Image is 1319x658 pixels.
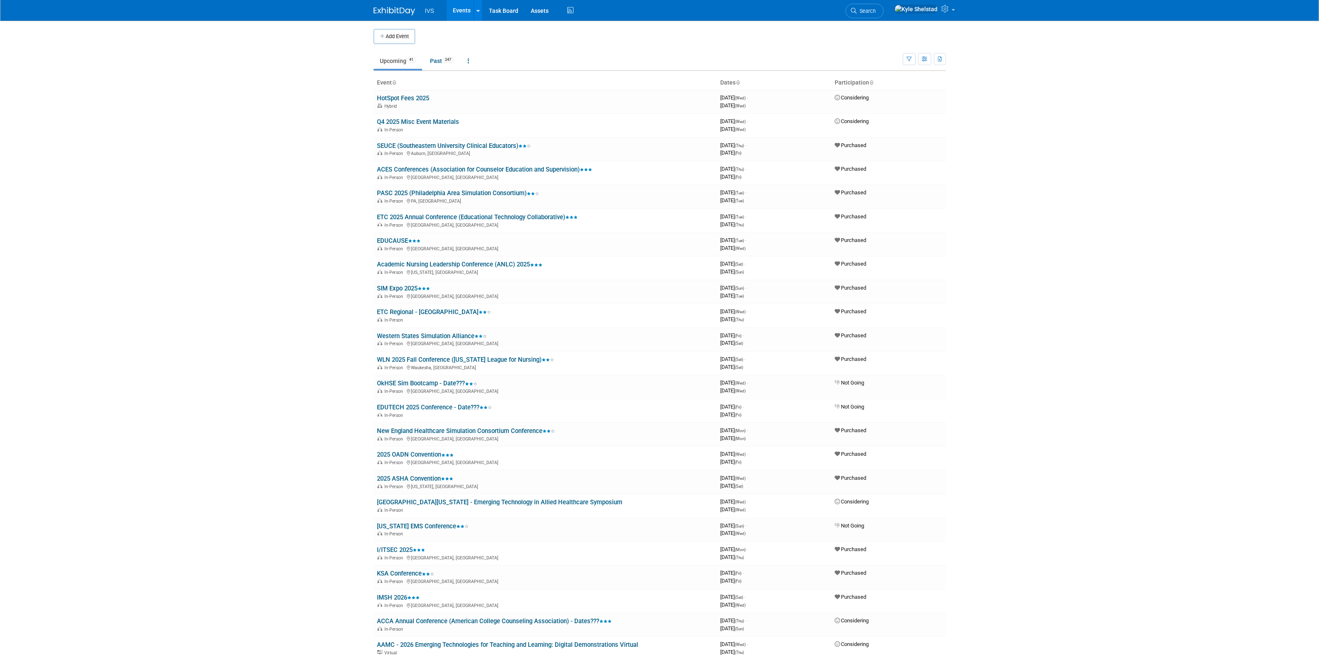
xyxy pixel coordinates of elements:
div: [GEOGRAPHIC_DATA], [GEOGRAPHIC_DATA] [377,459,714,465]
span: (Wed) [735,508,746,512]
span: - [743,404,744,410]
div: [US_STATE], [GEOGRAPHIC_DATA] [377,269,714,275]
span: [DATE] [720,451,748,457]
div: Waukesha, [GEOGRAPHIC_DATA] [377,364,714,370]
span: (Sat) [735,341,743,346]
span: [DATE] [720,245,746,251]
span: Purchased [835,570,866,576]
span: (Fri) [735,579,741,583]
span: (Thu) [735,143,744,148]
span: In-Person [384,627,406,632]
a: [US_STATE] EMS Conference [377,523,469,530]
img: In-Person Event [377,270,382,274]
span: [DATE] [720,483,743,489]
a: SEUCE (Southeastern University Clinical Educators) [377,142,531,150]
span: Search [857,8,876,14]
span: [DATE] [720,142,746,148]
a: AAMC - 2026 Emerging Technologies for Teaching and Learning: Digital Demonstrations Virtual [377,641,638,648]
span: (Tue) [735,215,744,219]
span: (Wed) [735,96,746,100]
span: (Fri) [735,151,741,155]
span: (Wed) [735,104,746,108]
span: (Sun) [735,627,744,631]
span: [DATE] [720,150,741,156]
div: PA, [GEOGRAPHIC_DATA] [377,197,714,204]
img: In-Person Event [377,579,382,583]
span: (Sat) [735,357,743,362]
div: [GEOGRAPHIC_DATA], [GEOGRAPHIC_DATA] [377,293,714,299]
a: SIM Expo 2025 [377,285,430,292]
span: - [747,498,748,505]
span: Purchased [835,332,866,339]
span: (Wed) [735,500,746,504]
span: In-Person [384,436,406,442]
div: [GEOGRAPHIC_DATA], [GEOGRAPHIC_DATA] [377,578,714,584]
img: In-Person Event [377,151,382,155]
img: In-Person Event [377,555,382,559]
span: [DATE] [720,380,748,386]
span: - [745,189,746,196]
span: [DATE] [720,649,744,655]
span: (Fri) [735,405,741,409]
span: [DATE] [720,221,744,227]
span: - [747,475,748,481]
span: - [745,617,746,624]
a: Sort by Participation Type [869,79,873,86]
span: (Fri) [735,413,741,417]
a: 2025 OADN Convention [377,451,454,458]
span: Purchased [835,546,866,552]
span: (Mon) [735,547,746,552]
span: Considering [835,617,869,624]
div: [US_STATE], [GEOGRAPHIC_DATA] [377,483,714,489]
span: In-Person [384,365,406,370]
a: Past247 [424,53,460,69]
span: Purchased [835,166,866,172]
span: Virtual [384,650,399,656]
span: [DATE] [720,237,746,243]
span: [DATE] [720,166,746,172]
span: [DATE] [720,459,741,465]
span: In-Person [384,603,406,608]
span: In-Person [384,460,406,465]
span: [DATE] [720,427,748,433]
span: Purchased [835,308,866,314]
span: (Wed) [735,310,746,314]
span: (Mon) [735,436,746,441]
span: - [745,523,746,529]
span: (Sun) [735,286,744,290]
span: Considering [835,118,869,124]
span: [DATE] [720,316,744,322]
span: [DATE] [720,404,744,410]
img: In-Person Event [377,484,382,488]
span: [DATE] [720,269,744,275]
img: In-Person Event [377,246,382,250]
span: [DATE] [720,174,741,180]
span: - [747,94,748,101]
a: HotSpot Fees 2025 [377,94,429,102]
span: (Wed) [735,603,746,607]
span: [DATE] [720,118,748,124]
span: (Wed) [735,476,746,481]
span: (Wed) [735,119,746,124]
span: Hybrid [384,104,399,109]
span: In-Person [384,389,406,394]
img: In-Person Event [377,413,382,417]
span: (Wed) [735,531,746,536]
span: (Wed) [735,381,746,385]
span: Purchased [835,285,866,291]
span: (Thu) [735,167,744,172]
a: Sort by Event Name [392,79,396,86]
span: Not Going [835,380,864,386]
span: [DATE] [720,364,743,370]
span: (Wed) [735,389,746,393]
span: Considering [835,94,869,101]
span: [DATE] [720,498,748,505]
span: [DATE] [720,293,744,299]
span: - [744,594,746,600]
span: (Tue) [735,238,744,243]
span: Purchased [835,213,866,220]
img: In-Person Event [377,294,382,298]
a: WLN 2025 Fall Conference ([US_STATE] League for Nursing) [377,356,554,363]
img: In-Person Event [377,460,382,464]
span: (Wed) [735,452,746,457]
